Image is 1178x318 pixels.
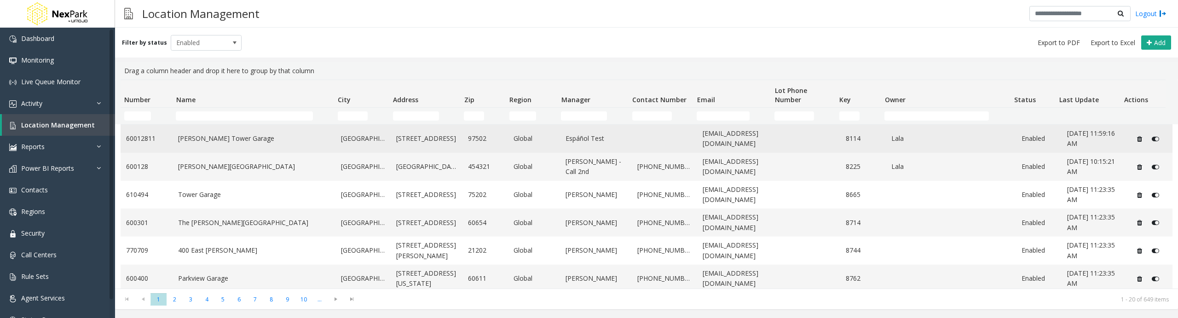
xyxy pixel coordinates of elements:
[199,293,215,306] span: Page 4
[703,212,770,233] a: [EMAIL_ADDRESS][DOMAIN_NAME]
[231,293,247,306] span: Page 6
[312,293,328,306] span: Page 11
[126,133,167,144] a: 60012811
[703,268,770,289] a: [EMAIL_ADDRESS][DOMAIN_NAME]
[1022,162,1056,172] a: Enabled
[21,99,42,108] span: Activity
[396,133,457,144] a: [STREET_ADDRESS]
[1067,157,1115,176] span: [DATE] 10:15:21 AM
[468,218,502,228] a: 60654
[2,114,115,136] a: Location Management
[396,218,457,228] a: [STREET_ADDRESS]
[9,79,17,86] img: 'icon'
[396,190,457,200] a: [STREET_ADDRESS]
[396,268,457,289] a: [STREET_ADDRESS][US_STATE]
[124,95,150,104] span: Number
[124,2,133,25] img: pageIcon
[21,250,57,259] span: Call Centers
[561,95,590,104] span: Manager
[637,273,692,283] a: [PHONE_NUMBER]
[1132,243,1147,258] button: Delete
[566,190,626,200] a: [PERSON_NAME]
[341,273,385,283] a: [GEOGRAPHIC_DATA]
[846,245,880,255] a: 8744
[1067,129,1115,148] span: [DATE] 11:59:16 AM
[1132,132,1147,146] button: Delete
[464,111,484,121] input: Zip Filter
[846,162,880,172] a: 8225
[393,111,439,121] input: Address Filter
[1135,9,1166,18] a: Logout
[1147,132,1164,146] button: Disable
[1056,108,1120,124] td: Last Update Filter
[115,80,1178,289] div: Data table
[341,133,385,144] a: [GEOGRAPHIC_DATA]
[121,62,1172,80] div: Drag a column header and drop it here to group by that column
[1141,35,1171,50] button: Add
[138,2,264,25] h3: Location Management
[1034,36,1084,49] button: Export to PDF
[9,187,17,194] img: 'icon'
[697,111,749,121] input: Email Filter
[341,190,385,200] a: [GEOGRAPHIC_DATA]
[884,111,989,121] input: Owner Filter
[637,162,692,172] a: [PHONE_NUMBER]
[178,245,330,255] a: 400 East [PERSON_NAME]
[514,162,554,172] a: Global
[468,273,502,283] a: 60611
[124,111,151,121] input: Number Filter
[9,230,17,237] img: 'icon'
[846,218,880,228] a: 8714
[21,77,81,86] span: Live Queue Monitor
[1132,272,1147,286] button: Delete
[263,293,279,306] span: Page 8
[21,56,54,64] span: Monitoring
[514,245,554,255] a: Global
[9,273,17,281] img: 'icon'
[21,164,74,173] span: Power BI Reports
[21,294,65,302] span: Agent Services
[1067,241,1115,260] span: [DATE] 11:23:35 AM
[9,57,17,64] img: 'icon'
[1010,108,1055,124] td: Status Filter
[839,95,851,104] span: Key
[178,133,330,144] a: [PERSON_NAME] Tower Garage
[167,293,183,306] span: Page 2
[514,218,554,228] a: Global
[126,273,167,283] a: 600400
[839,111,860,121] input: Key Filter
[121,108,172,124] td: Number Filter
[468,133,502,144] a: 97502
[464,95,474,104] span: Zip
[1132,159,1147,174] button: Delete
[846,273,880,283] a: 8762
[509,95,531,104] span: Region
[1022,133,1056,144] a: Enabled
[1038,38,1080,47] span: Export to PDF
[1059,95,1099,104] span: Last Update
[632,111,672,121] input: Contact Number Filter
[1022,190,1056,200] a: Enabled
[629,108,693,124] td: Contact Number Filter
[1067,213,1115,231] span: [DATE] 11:23:35 AM
[1067,269,1115,288] span: [DATE] 11:23:35 AM
[1132,215,1147,230] button: Delete
[1132,187,1147,202] button: Delete
[295,293,312,306] span: Page 10
[703,156,770,177] a: [EMAIL_ADDRESS][DOMAIN_NAME]
[566,133,626,144] a: Espáñol Test
[21,229,45,237] span: Security
[9,35,17,43] img: 'icon'
[637,190,692,200] a: [PHONE_NUMBER]
[178,218,330,228] a: The [PERSON_NAME][GEOGRAPHIC_DATA]
[1022,218,1056,228] a: Enabled
[566,245,626,255] a: [PERSON_NAME]
[279,293,295,306] span: Page 9
[1120,80,1166,108] th: Actions
[468,190,502,200] a: 75202
[1010,80,1055,108] th: Status
[126,218,167,228] a: 600301
[215,293,231,306] span: Page 5
[126,190,167,200] a: 610494
[703,240,770,261] a: [EMAIL_ADDRESS][DOMAIN_NAME]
